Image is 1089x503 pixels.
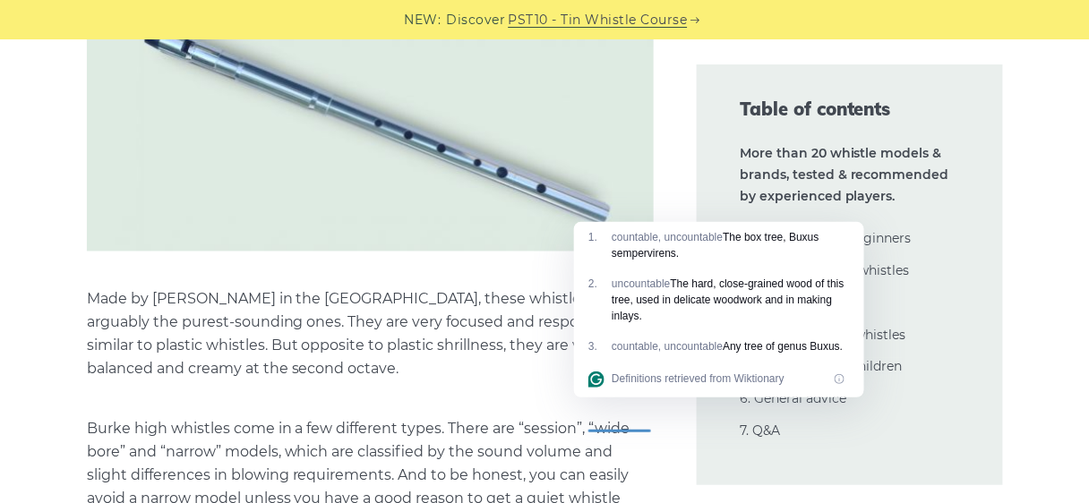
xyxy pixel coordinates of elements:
[740,390,846,406] a: 6. General advice
[740,97,960,122] span: Table of contents
[447,10,506,30] span: Discover
[87,288,654,381] p: Made by [PERSON_NAME] in the [GEOGRAPHIC_DATA], these whistles are arguably the purest-sounding o...
[509,10,688,30] a: PST10 - Tin Whistle Course
[740,422,780,439] a: 7. Q&A
[740,145,949,204] strong: More than 20 whistle models & brands, tested & recommended by experienced players.
[405,10,442,30] span: NEW:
